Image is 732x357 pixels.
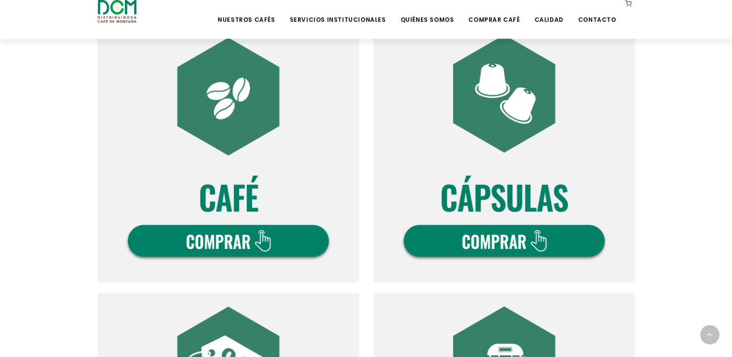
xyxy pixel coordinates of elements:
[284,1,391,24] a: Servicios Institucionales
[373,21,635,283] img: DCM-WEB-BOT-COMPRA-V2024-02.png
[98,21,359,283] img: DCM-WEB-BOT-COMPRA-V2024-01.png
[212,1,281,24] a: Nuestros Cafés
[463,1,525,24] a: Comprar Café
[572,1,622,24] a: Contacto
[528,1,569,24] a: Calidad
[394,1,460,24] a: Quiénes Somos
